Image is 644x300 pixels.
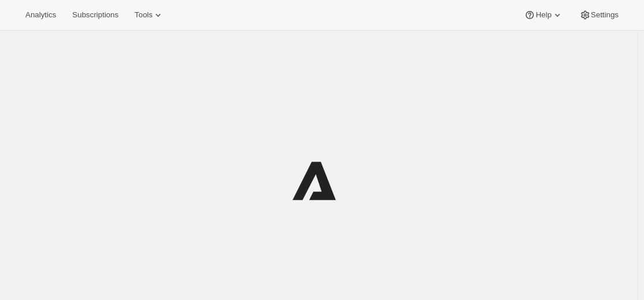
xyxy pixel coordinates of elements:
span: Analytics [25,10,56,20]
button: Settings [572,7,626,23]
span: Tools [134,10,152,20]
button: Help [517,7,570,23]
span: Help [536,10,551,20]
button: Tools [128,7,171,23]
button: Subscriptions [65,7,125,23]
span: Subscriptions [72,10,118,20]
button: Analytics [18,7,63,23]
span: Settings [591,10,619,20]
